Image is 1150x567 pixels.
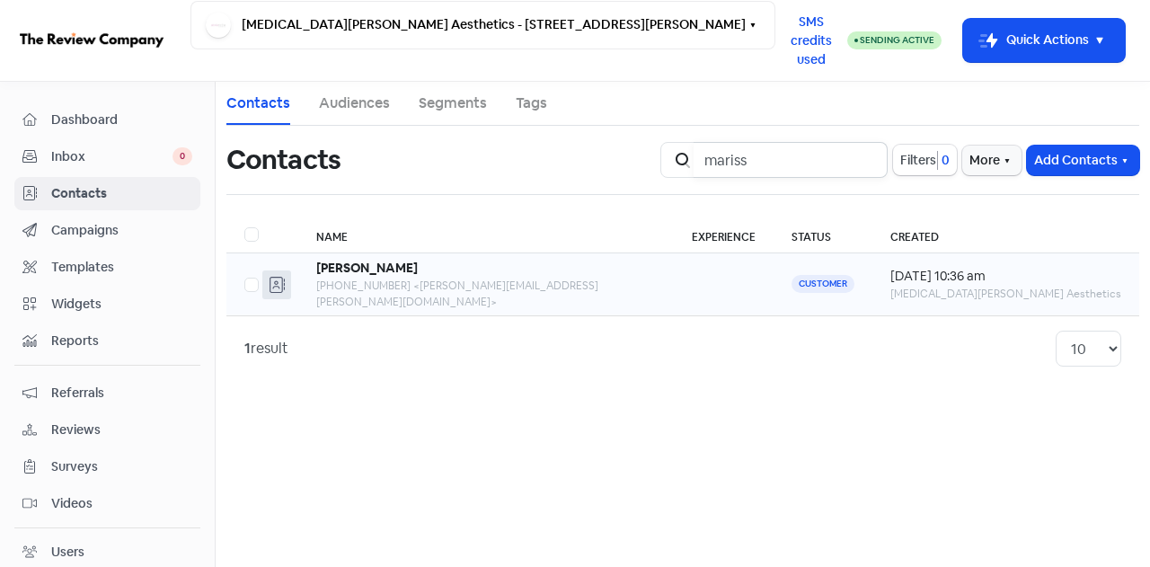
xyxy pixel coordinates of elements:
span: 0 [172,147,192,165]
strong: 1 [244,339,251,358]
span: Inbox [51,147,172,166]
th: Created [872,217,1139,253]
a: Segments [419,93,487,114]
span: Customer [792,275,854,293]
span: Sending Active [860,34,934,46]
div: [MEDICAL_DATA][PERSON_NAME] Aesthetics [890,286,1121,302]
a: Tags [516,93,547,114]
a: SMS credits used [775,30,847,49]
th: Name [298,217,674,253]
div: result [244,338,288,359]
button: Add Contacts [1027,146,1139,175]
button: [MEDICAL_DATA][PERSON_NAME] Aesthetics - [STREET_ADDRESS][PERSON_NAME] [190,1,775,49]
h1: Contacts [226,131,341,189]
span: Referrals [51,384,192,403]
span: Templates [51,258,192,277]
span: Campaigns [51,221,192,240]
a: Widgets [14,288,200,321]
input: Search [694,142,888,178]
span: Videos [51,494,192,513]
span: Filters [900,151,936,170]
span: Widgets [51,295,192,314]
span: Dashboard [51,111,192,129]
a: Contacts [14,177,200,210]
div: Users [51,543,84,562]
th: Status [774,217,872,253]
a: Videos [14,487,200,520]
span: Reports [51,332,192,350]
button: More [962,146,1022,175]
th: Experience [674,217,774,253]
a: Surveys [14,450,200,483]
a: Campaigns [14,214,200,247]
div: [PHONE_NUMBER] <[PERSON_NAME][EMAIL_ADDRESS][PERSON_NAME][DOMAIN_NAME]> [316,278,656,310]
span: Reviews [51,421,192,439]
a: Templates [14,251,200,284]
a: Sending Active [847,30,942,51]
b: [PERSON_NAME] [316,260,418,276]
span: 0 [938,151,950,170]
span: Contacts [51,184,192,203]
button: Quick Actions [963,19,1125,62]
a: Reports [14,324,200,358]
button: Filters0 [893,145,957,175]
a: Inbox 0 [14,140,200,173]
a: Referrals [14,377,200,410]
a: Dashboard [14,103,200,137]
a: Contacts [226,93,290,114]
div: [DATE] 10:36 am [890,267,1121,286]
a: Audiences [319,93,390,114]
a: Reviews [14,413,200,447]
span: Surveys [51,457,192,476]
span: SMS credits used [791,13,832,69]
